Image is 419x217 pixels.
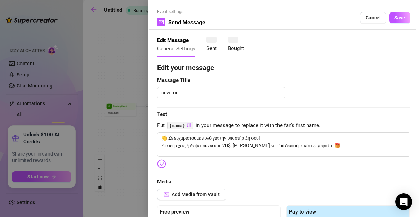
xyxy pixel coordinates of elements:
[366,15,381,20] span: Cancel
[157,64,214,72] strong: Edit your message
[206,45,217,51] span: Sent
[157,122,410,130] span: Put in your message to replace it with the fan's first name.
[157,111,167,117] strong: Text
[394,15,405,20] span: Save
[172,192,220,197] span: Add Media from Vault
[157,159,166,168] img: svg%3e
[157,9,205,15] span: Event settings
[289,209,316,215] strong: Pay to view
[157,87,285,98] textarea: new fun
[157,37,189,43] strong: Edit Message
[187,123,191,128] button: Click to Copy
[228,45,244,51] span: Bought
[167,122,193,129] code: {name}
[160,209,189,215] strong: Free preview
[159,20,164,25] span: mail
[395,193,412,210] div: Open Intercom Messenger
[157,132,410,157] textarea: 👏 Σε ευχαριστούμε πολύ για την υποστήριξή σου! Επειδή έχεις ξοδέψει πάνω από 20$, [PERSON_NAME] ν...
[187,123,191,127] span: copy
[164,192,169,197] span: picture
[157,178,171,185] strong: Media
[157,77,190,83] strong: Message Title
[168,18,205,27] span: Send Message
[360,12,386,23] button: Cancel
[389,12,410,23] button: Save
[157,189,226,200] button: Add Media from Vault
[157,45,195,52] span: General Settings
